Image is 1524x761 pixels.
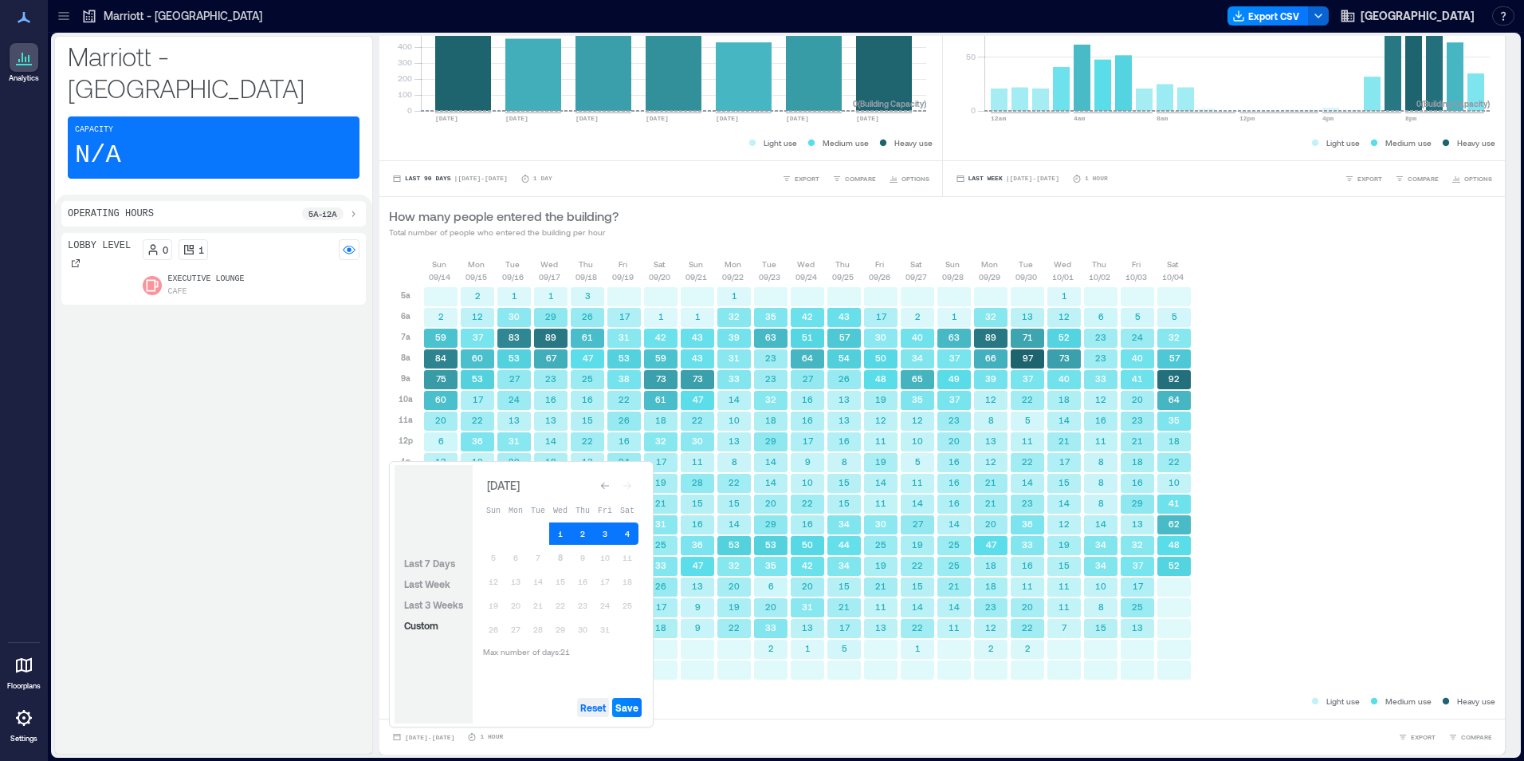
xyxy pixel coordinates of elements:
[505,115,528,122] text: [DATE]
[1132,353,1143,363] text: 40
[765,415,776,425] text: 18
[612,698,642,717] button: Save
[1095,373,1106,384] text: 33
[1169,353,1180,363] text: 57
[619,258,627,270] p: Fri
[1019,258,1033,270] p: Tue
[436,373,446,384] text: 75
[1095,436,1106,446] text: 11
[1361,8,1475,24] span: [GEOGRAPHIC_DATA]
[571,522,594,545] button: 2
[585,290,591,301] text: 3
[582,332,593,342] text: 61
[438,436,444,446] text: 6
[401,554,458,573] button: Last 7 Days
[803,436,814,446] text: 17
[802,332,813,342] text: 51
[168,273,245,286] p: Executive Lounge
[985,394,996,404] text: 12
[1357,174,1382,183] span: EXPORT
[953,171,1062,187] button: Last Week |[DATE]-[DATE]
[876,311,887,321] text: 17
[163,243,168,256] p: 0
[398,89,412,99] tspan: 100
[802,415,813,425] text: 16
[985,311,996,321] text: 32
[732,290,737,301] text: 1
[533,174,552,183] p: 1 Day
[509,436,520,446] text: 31
[509,332,520,342] text: 83
[759,270,780,283] p: 09/23
[692,456,703,467] text: 11
[839,373,850,384] text: 26
[797,258,815,270] p: Wed
[548,290,554,301] text: 1
[654,258,665,270] p: Sat
[1169,436,1180,446] text: 18
[1085,174,1108,183] p: 1 Hour
[646,115,669,122] text: [DATE]
[435,394,446,404] text: 60
[619,436,630,446] text: 16
[1022,394,1033,404] text: 22
[779,171,823,187] button: EXPORT
[655,415,666,425] text: 18
[716,115,739,122] text: [DATE]
[656,456,667,467] text: 17
[979,270,1000,283] p: 09/29
[1022,311,1033,321] text: 13
[856,115,879,122] text: [DATE]
[594,522,616,545] button: 3
[540,258,558,270] p: Wed
[545,394,556,404] text: 16
[1059,394,1070,404] text: 18
[505,258,520,270] p: Tue
[435,415,446,425] text: 20
[472,353,483,363] text: 60
[1132,258,1141,270] p: Fri
[68,207,154,220] p: Operating Hours
[656,373,666,384] text: 73
[803,373,814,384] text: 27
[404,578,450,589] span: Last Week
[1448,171,1495,187] button: OPTIONS
[472,436,483,446] text: 36
[407,105,412,115] tspan: 0
[912,436,923,446] text: 10
[729,332,740,342] text: 39
[839,353,850,363] text: 54
[509,311,520,321] text: 30
[1464,174,1492,183] span: OPTIONS
[472,311,483,321] text: 12
[1059,373,1070,384] text: 40
[823,136,869,149] p: Medium use
[952,311,957,321] text: 1
[1023,373,1034,384] text: 37
[472,415,483,425] text: 22
[582,456,593,467] text: 13
[949,353,960,363] text: 37
[68,239,131,252] p: Lobby Level
[545,373,556,384] text: 23
[582,436,593,446] text: 22
[695,311,701,321] text: 1
[839,332,850,342] text: 57
[981,258,998,270] p: Mon
[829,171,879,187] button: COMPARE
[398,73,412,83] tspan: 200
[839,394,850,404] text: 13
[9,73,39,83] p: Analytics
[658,311,664,321] text: 1
[582,415,593,425] text: 15
[949,332,960,342] text: 63
[435,353,446,363] text: 84
[965,52,975,61] tspan: 50
[404,620,438,631] span: Custom
[915,311,921,321] text: 2
[68,40,359,104] p: Marriott - [GEOGRAPHIC_DATA]
[404,558,455,569] span: Last 7 Days
[594,475,616,497] button: Go to previous month
[765,332,776,342] text: 63
[912,353,923,363] text: 34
